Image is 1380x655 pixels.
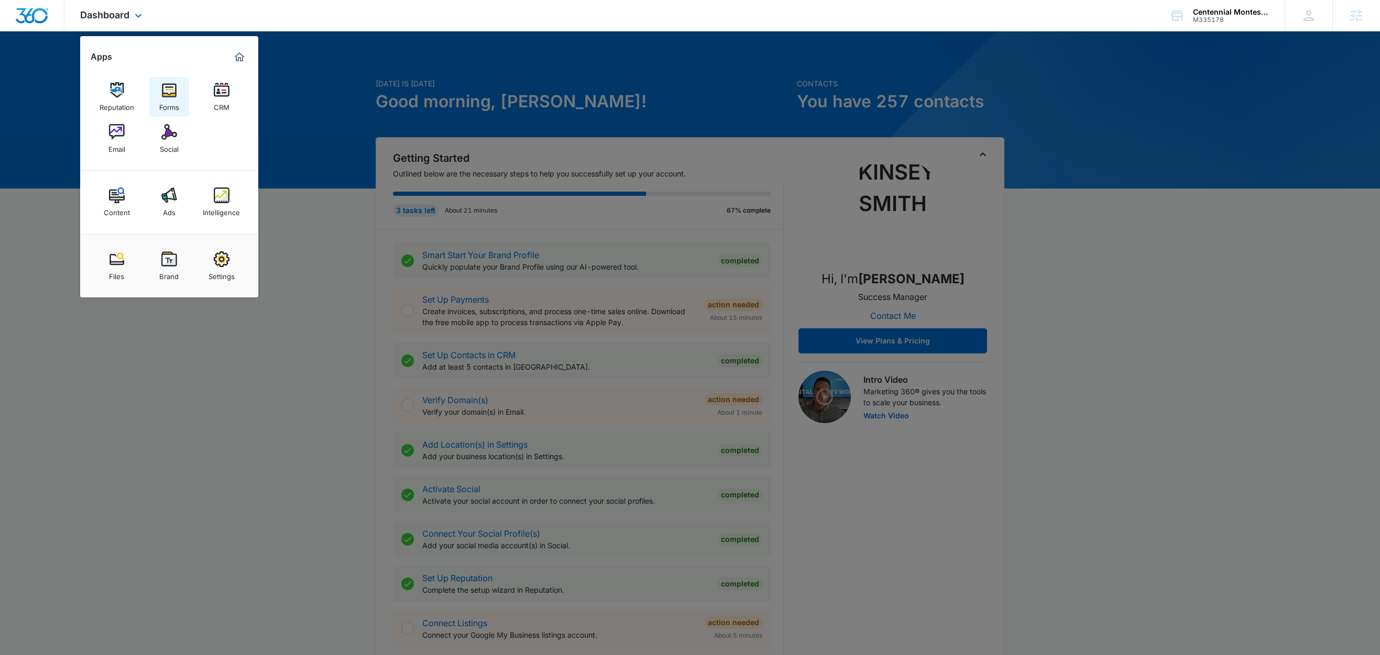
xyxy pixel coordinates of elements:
div: Files [109,267,124,281]
div: Settings [209,267,235,281]
div: Email [108,140,125,153]
h2: Apps [91,52,112,62]
a: Marketing 360® Dashboard [231,49,248,65]
a: Settings [202,246,242,286]
a: CRM [202,77,242,117]
a: Email [97,119,137,159]
div: Ads [163,203,176,217]
a: Forms [149,77,189,117]
div: account name [1193,8,1269,16]
div: Forms [159,98,179,112]
div: account id [1193,16,1269,24]
a: Files [97,246,137,286]
a: Ads [149,182,189,222]
div: Content [104,203,130,217]
div: Brand [159,267,179,281]
div: Reputation [100,98,134,112]
a: Intelligence [202,182,242,222]
a: Social [149,119,189,159]
a: Reputation [97,77,137,117]
div: Intelligence [203,203,240,217]
a: Brand [149,246,189,286]
div: CRM [214,98,229,112]
span: Dashboard [80,9,129,20]
a: Content [97,182,137,222]
div: Social [160,140,179,153]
